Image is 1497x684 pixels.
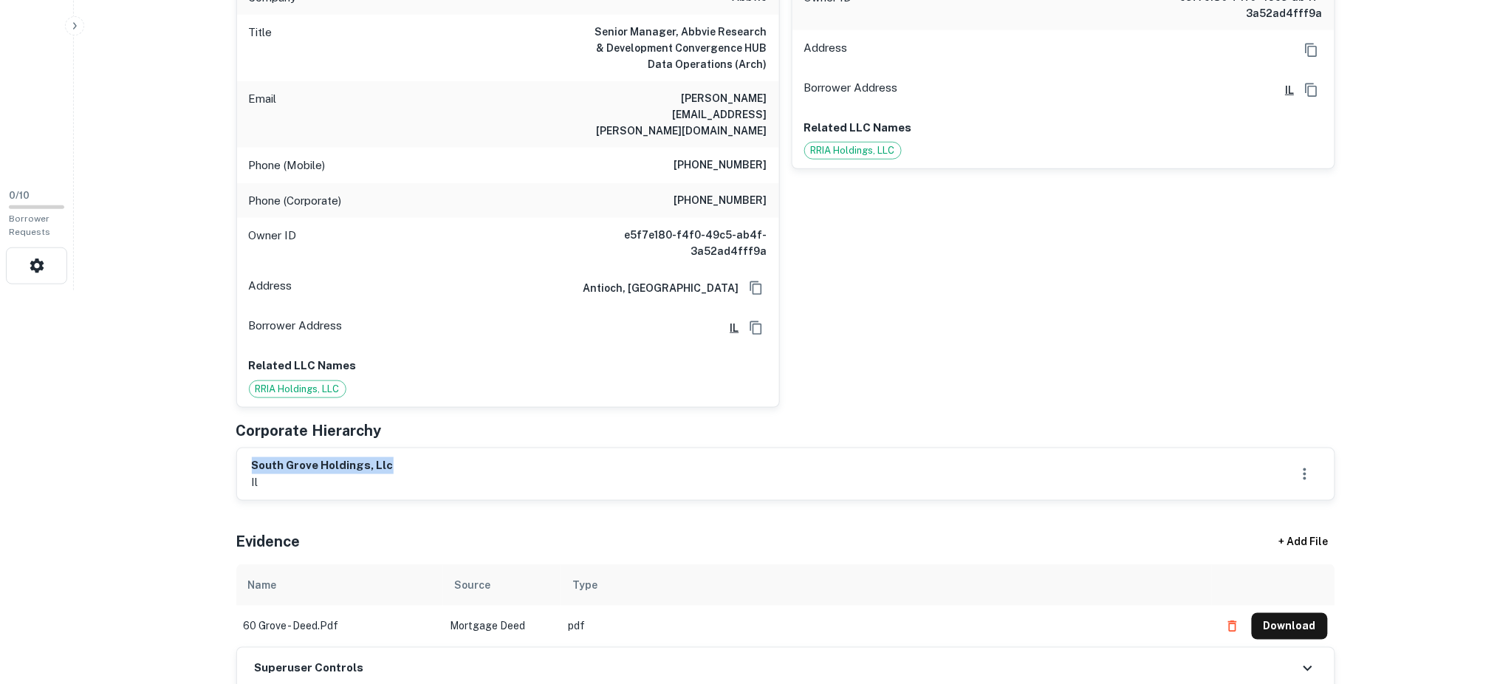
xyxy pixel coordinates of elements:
h6: [PHONE_NUMBER] [674,157,767,174]
div: + Add File [1253,529,1356,555]
p: il [252,473,394,491]
h5: Evidence [236,530,301,553]
span: Borrower Requests [9,213,50,237]
p: Phone (Mobile) [249,157,326,174]
p: Address [249,277,292,299]
span: RRIA Holdings, LLC [250,382,346,397]
button: Copy Address [745,317,767,339]
p: Borrower Address [249,317,343,339]
div: Type [573,576,598,594]
a: IL [719,320,739,336]
button: Copy Address [745,277,767,299]
button: Delete file [1219,615,1246,638]
p: Phone (Corporate) [249,192,342,210]
iframe: Chat Widget [1423,566,1497,637]
button: Download [1252,613,1328,640]
div: scrollable content [236,564,1335,647]
h6: [PERSON_NAME][EMAIL_ADDRESS][PERSON_NAME][DOMAIN_NAME] [590,90,767,139]
h6: [PHONE_NUMBER] [674,192,767,210]
p: Title [249,24,273,72]
p: Related LLC Names [249,357,767,375]
td: Mortgage Deed [443,606,561,647]
th: Name [236,564,443,606]
p: Email [249,90,277,139]
span: RRIA Holdings, LLC [805,143,901,158]
button: Copy Address [1301,39,1323,61]
p: Address [804,39,848,61]
h5: Corporate Hierarchy [236,420,382,442]
a: IL [1274,82,1295,98]
h6: Superuser Controls [255,660,364,677]
h6: Antioch, [GEOGRAPHIC_DATA] [572,280,739,296]
span: 0 / 10 [9,190,30,201]
p: Borrower Address [804,79,898,101]
th: Type [561,564,1212,606]
th: Source [443,564,561,606]
h6: Senior Manager, Abbvie Research & Development Convergence HUB Data Operations (Arch) [590,24,767,72]
p: Related LLC Names [804,119,1323,137]
div: Name [248,576,277,594]
h6: e5f7e180-f4f0-49c5-ab4f-3a52ad4fff9a [590,227,767,259]
h6: south grove holdings, llc [252,457,394,474]
p: Owner ID [249,227,297,259]
button: Copy Address [1301,79,1323,101]
div: Source [455,576,491,594]
td: pdf [561,606,1212,647]
td: 60 grove - deed.pdf [236,606,443,647]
